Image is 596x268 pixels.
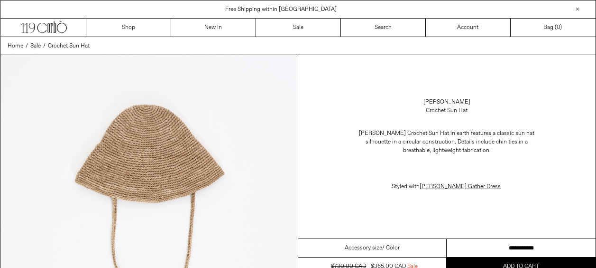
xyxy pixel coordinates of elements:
[86,19,171,37] a: Shop
[256,19,341,37] a: Sale
[420,183,501,191] span: [PERSON_NAME] Gather Dress
[48,42,90,50] a: Crochet Sun Hat
[426,19,511,37] a: Account
[426,106,468,115] div: Crochet Sun Hat
[225,6,337,13] a: Free Shipping within [GEOGRAPHIC_DATA]
[341,19,426,37] a: Search
[420,183,502,191] a: [PERSON_NAME] Gather Dress
[352,178,541,196] p: Styled with
[382,244,400,252] span: / Color
[557,24,560,31] span: 0
[26,42,28,50] span: /
[171,19,256,37] a: New In
[511,19,596,37] a: Bag ()
[43,42,46,50] span: /
[30,42,41,50] a: Sale
[8,42,23,50] a: Home
[557,23,562,32] span: )
[423,98,470,106] a: [PERSON_NAME]
[345,244,382,252] span: Accessory size
[352,124,541,160] p: [PERSON_NAME] Crochet Sun Hat in earth features a classic sun hat silhouette in a circular constr...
